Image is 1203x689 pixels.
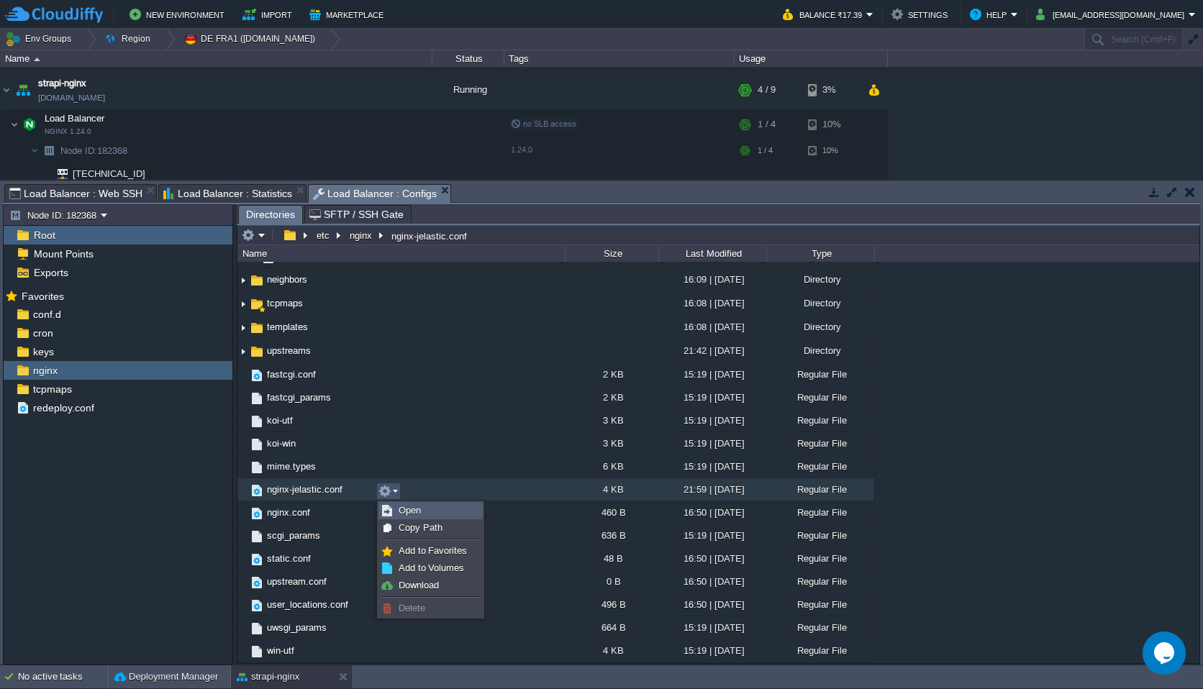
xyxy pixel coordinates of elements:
a: scgi_params [265,529,322,542]
div: 10% [808,110,855,139]
img: AMDAwAAAACH5BAEAAAAALAAAAAABAAEAAAICRAEAOw== [249,506,265,521]
span: redeploy.conf [30,401,96,414]
div: 21:59 | [DATE] [658,478,766,501]
button: Help [970,6,1011,23]
span: 182368 [59,145,130,157]
div: 15:19 | [DATE] [658,616,766,639]
button: Import [242,6,296,23]
img: AMDAwAAAACH5BAEAAAAALAAAAAABAAEAAAICRAEAOw== [237,293,249,315]
button: [EMAIL_ADDRESS][DOMAIN_NAME] [1036,6,1189,23]
img: AMDAwAAAACH5BAEAAAAALAAAAAABAAEAAAICRAEAOw== [249,320,265,336]
img: AMDAwAAAACH5BAEAAAAALAAAAAABAAEAAAICRAEAOw== [237,455,249,478]
div: 664 B [565,616,658,639]
div: 15:19 | [DATE] [658,363,766,385]
img: AMDAwAAAACH5BAEAAAAALAAAAAABAAEAAAICRAEAOw== [249,621,265,636]
img: AMDAwAAAACH5BAEAAAAALAAAAAABAAEAAAICRAEAOw== [237,316,249,339]
div: 16:50 | [DATE] [658,593,766,616]
div: 15:19 | [DATE] [658,524,766,547]
button: Marketplace [309,6,388,23]
img: AMDAwAAAACH5BAEAAAAALAAAAAABAAEAAAICRAEAOw== [1,70,12,109]
span: Add to Volumes [399,562,464,573]
div: 1 / 4 [758,110,776,139]
div: Regular File [766,616,874,639]
button: Settings [891,6,952,23]
div: Regular File [766,547,874,570]
span: Root [31,229,58,242]
a: strapi-nginx [38,76,86,91]
img: AMDAwAAAACH5BAEAAAAALAAAAAABAAEAAAICRAEAOw== [237,432,249,455]
a: upstream.conf [265,575,329,588]
a: nginx.conf [265,506,312,519]
img: AMDAwAAAACH5BAEAAAAALAAAAAABAAEAAAICRAEAOw== [237,616,249,639]
div: 4 KB [565,478,658,501]
img: AMDAwAAAACH5BAEAAAAALAAAAAABAAEAAAICRAEAOw== [19,110,40,139]
img: AMDAwAAAACH5BAEAAAAALAAAAAABAAEAAAICRAEAOw== [30,140,39,162]
iframe: chat widget [1143,631,1189,675]
span: upstreams [265,344,313,357]
div: 15:19 | [DATE] [658,455,766,478]
button: DE FRA1 ([DOMAIN_NAME]) [183,29,320,49]
a: win-utf [265,644,296,657]
img: AMDAwAAAACH5BAEAAAAALAAAAAABAAEAAAICRAEAOw== [237,363,249,385]
a: fastcgi_params [265,391,333,403]
span: Copy Path [399,522,442,533]
div: No active tasks [18,665,108,688]
div: Tags [505,50,734,67]
div: Regular File [766,570,874,593]
img: AMDAwAAAACH5BAEAAAAALAAAAAABAAEAAAICRAEAOw== [249,391,265,406]
img: AMDAwAAAACH5BAEAAAAALAAAAAABAAEAAAICRAEAOw== [249,460,265,475]
a: Load BalancerNGINX 1.24.0 [43,113,106,124]
div: Regular File [766,386,874,409]
img: AMDAwAAAACH5BAEAAAAALAAAAAABAAEAAAICRAEAOw== [237,386,249,409]
span: conf.d [30,308,63,321]
div: Directory [766,268,874,291]
div: 15:19 | [DATE] [658,639,766,662]
a: nginx-jelastic.conf [265,483,345,496]
span: SFTP / SSH Gate [309,206,404,223]
span: Load Balancer : Web SSH [9,185,142,202]
div: 48 B [565,547,658,570]
div: 3% [808,70,855,109]
span: NGINX 1.24.0 [45,127,91,136]
button: nginx [348,229,376,242]
a: Favorites [19,291,66,302]
button: strapi-nginx [237,670,299,684]
span: Directories [246,206,295,224]
span: 1.24.0 [511,145,532,154]
a: Node ID:182368 [59,145,130,157]
button: Region [104,29,155,49]
div: Directory [766,316,874,338]
div: Directory [766,339,874,362]
a: [TECHNICAL_ID] [71,168,147,179]
a: mime.types [265,460,318,473]
a: Mount Points [31,247,96,260]
img: AMDAwAAAACH5BAEAAAAALAAAAAABAAEAAAICRAEAOw== [13,70,33,109]
div: 21:42 | [DATE] [658,339,766,362]
a: static.conf [265,552,313,565]
div: 16:08 | [DATE] [658,292,766,314]
span: no SLB access [511,119,576,128]
div: Usage [735,50,887,67]
div: Regular File [766,432,874,455]
span: Add to Favorites [399,545,467,556]
div: Directory [766,292,874,314]
div: 636 B [565,524,658,547]
img: AMDAwAAAACH5BAEAAAAALAAAAAABAAEAAAICRAEAOw== [47,163,68,185]
a: templates [265,321,310,333]
img: AMDAwAAAACH5BAEAAAAALAAAAAABAAEAAAICRAEAOw== [237,340,249,362]
a: [DOMAIN_NAME] [38,91,105,105]
div: Size [566,245,658,262]
span: Favorites [19,290,66,303]
div: 16:08 | [DATE] [658,316,766,338]
div: nginx-jelastic.conf [388,229,467,242]
span: cron [30,327,55,339]
img: AMDAwAAAACH5BAEAAAAALAAAAAABAAEAAAICRAEAOw== [237,570,249,593]
a: Add to Favorites [379,543,482,559]
div: Regular File [766,363,874,385]
img: AMDAwAAAACH5BAEAAAAALAAAAAABAAEAAAICRAEAOw== [249,575,265,590]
